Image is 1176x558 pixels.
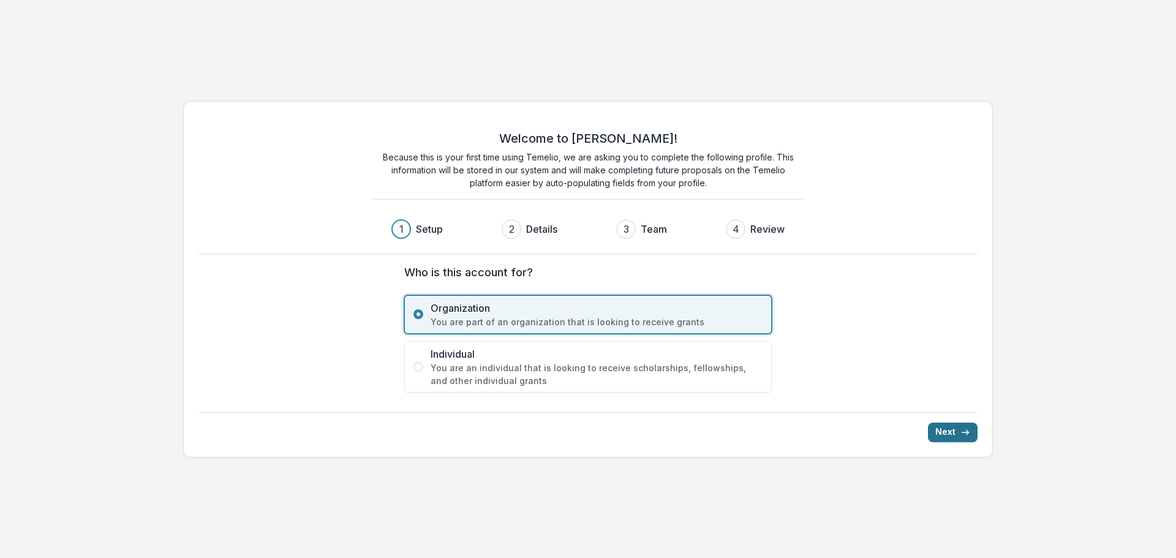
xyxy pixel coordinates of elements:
h3: Review [750,222,785,236]
h3: Team [641,222,667,236]
div: 3 [624,222,629,236]
span: Individual [431,347,763,361]
button: Next [928,423,978,442]
div: 1 [399,222,404,236]
label: Who is this account for? [404,264,764,281]
p: Because this is your first time using Temelio, we are asking you to complete the following profil... [374,151,802,189]
span: You are an individual that is looking to receive scholarships, fellowships, and other individual ... [431,361,763,387]
h3: Setup [416,222,443,236]
h3: Details [526,222,557,236]
h2: Welcome to [PERSON_NAME]! [499,131,677,146]
div: 2 [509,222,514,236]
div: Progress [391,219,785,239]
span: You are part of an organization that is looking to receive grants [431,315,763,328]
span: Organization [431,301,763,315]
div: 4 [733,222,739,236]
